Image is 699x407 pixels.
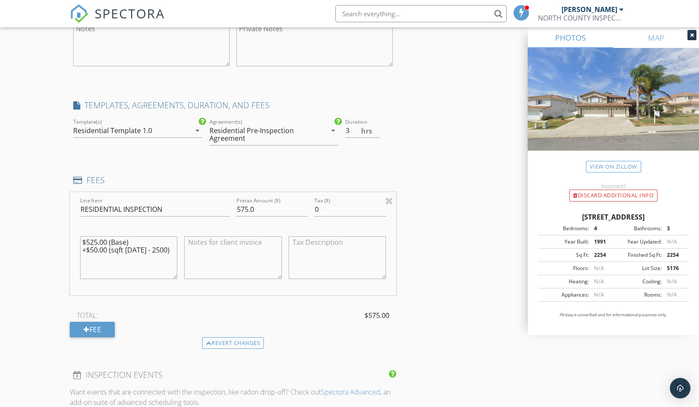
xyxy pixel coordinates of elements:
h4: INSPECTION EVENTS [73,369,393,380]
h4: TEMPLATES, AGREEMENTS, DURATION, AND FEES [73,100,393,111]
img: streetview [528,48,699,171]
input: Search everything... [335,5,507,22]
div: Residential Pre-Inspection Agreement [209,127,315,142]
div: Floors: [541,264,589,272]
div: Revert changes [202,337,264,349]
span: SPECTORA [95,4,165,22]
img: The Best Home Inspection Software - Spectora [70,4,89,23]
i: arrow_drop_down [328,125,338,136]
div: 3 [662,225,686,232]
input: 0.0 [345,124,380,138]
span: TOTAL: [77,310,98,321]
div: Residential Template 1.0 [73,127,152,134]
span: $575.00 [364,310,389,321]
div: Bedrooms: [541,225,589,232]
span: N/A [667,278,677,285]
div: [PERSON_NAME] [562,5,617,14]
div: 1991 [589,238,613,246]
div: Year Built: [541,238,589,246]
div: 2254 [589,251,613,259]
div: Open Intercom Messenger [670,378,690,398]
div: Lot Size: [613,264,662,272]
p: All data is unverified and for informational purposes only. [538,312,689,318]
div: 4 [589,225,613,232]
div: NORTH COUNTY INSPECTIONS INC. [538,14,624,22]
div: [STREET_ADDRESS] [538,212,689,222]
div: Heating: [541,278,589,285]
span: N/A [667,238,677,245]
div: Rooms: [613,291,662,299]
a: MAP [613,27,699,48]
a: View on Zillow [586,161,641,172]
div: Bathrooms: [613,225,662,232]
span: hrs [361,128,372,134]
div: Sq Ft: [541,251,589,259]
i: arrow_drop_down [192,125,203,136]
div: Year Updated: [613,238,662,246]
div: 5176 [662,264,686,272]
div: Appliances: [541,291,589,299]
div: Cooling: [613,278,662,285]
div: Incorrect? [528,183,699,190]
a: Spectora Advanced [321,387,380,397]
span: N/A [667,291,677,298]
a: SPECTORA [70,12,165,30]
div: Finished Sq Ft: [613,251,662,259]
a: PHOTOS [528,27,613,48]
span: N/A [594,291,604,298]
span: N/A [594,264,604,272]
div: 2254 [662,251,686,259]
div: Discard Additional info [569,190,657,202]
h4: FEES [73,175,393,186]
span: N/A [594,278,604,285]
div: Fee [70,322,115,337]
